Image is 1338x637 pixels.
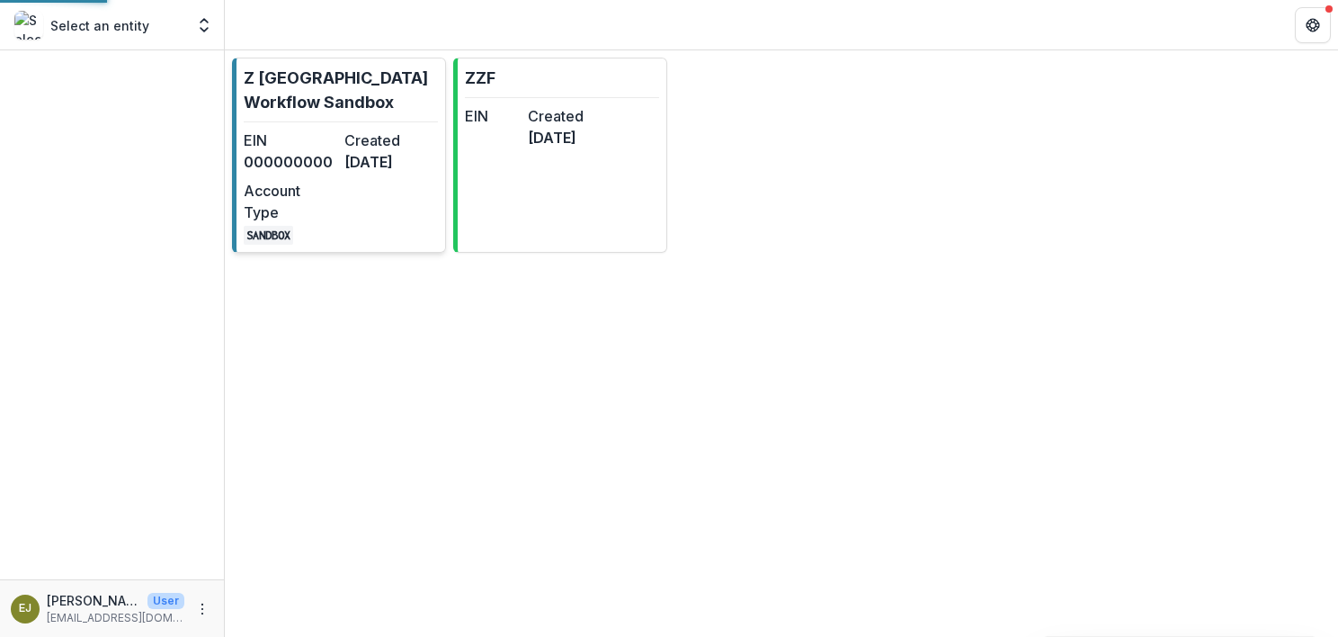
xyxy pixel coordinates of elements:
[47,610,184,626] p: [EMAIL_ADDRESS][DOMAIN_NAME]
[47,591,140,610] p: [PERSON_NAME]
[19,603,31,615] div: Emelie Jutblad
[528,105,584,127] dt: Created
[244,226,293,245] code: SANDBOX
[147,593,184,609] p: User
[244,66,438,114] p: Z [GEOGRAPHIC_DATA] Workflow Sandbox
[465,105,521,127] dt: EIN
[244,130,337,151] dt: EIN
[244,151,337,173] dd: 000000000
[528,127,584,148] dd: [DATE]
[232,58,446,253] a: Z [GEOGRAPHIC_DATA] Workflow SandboxEIN000000000Created[DATE]Account TypeSANDBOX
[344,151,438,173] dd: [DATE]
[1295,7,1331,43] button: Get Help
[50,16,149,35] p: Select an entity
[465,66,495,90] p: ZZF
[192,7,217,43] button: Open entity switcher
[344,130,438,151] dt: Created
[453,58,667,253] a: ZZFEINCreated[DATE]
[244,180,337,223] dt: Account Type
[14,11,43,40] img: Select an entity
[192,598,213,620] button: More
